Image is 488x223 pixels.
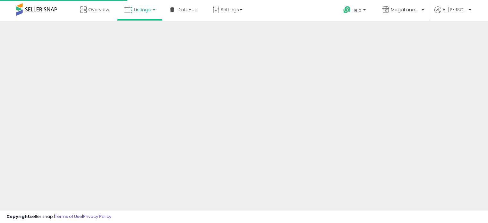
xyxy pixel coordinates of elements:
[55,213,82,219] a: Terms of Use
[88,6,109,13] span: Overview
[134,6,151,13] span: Listings
[338,1,372,21] a: Help
[443,6,467,13] span: Hi [PERSON_NAME]
[6,214,111,220] div: seller snap | |
[343,6,351,14] i: Get Help
[391,6,420,13] span: MegaLanes Distribution
[83,213,111,219] a: Privacy Policy
[6,213,30,219] strong: Copyright
[353,7,361,13] span: Help
[434,6,471,21] a: Hi [PERSON_NAME]
[177,6,198,13] span: DataHub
